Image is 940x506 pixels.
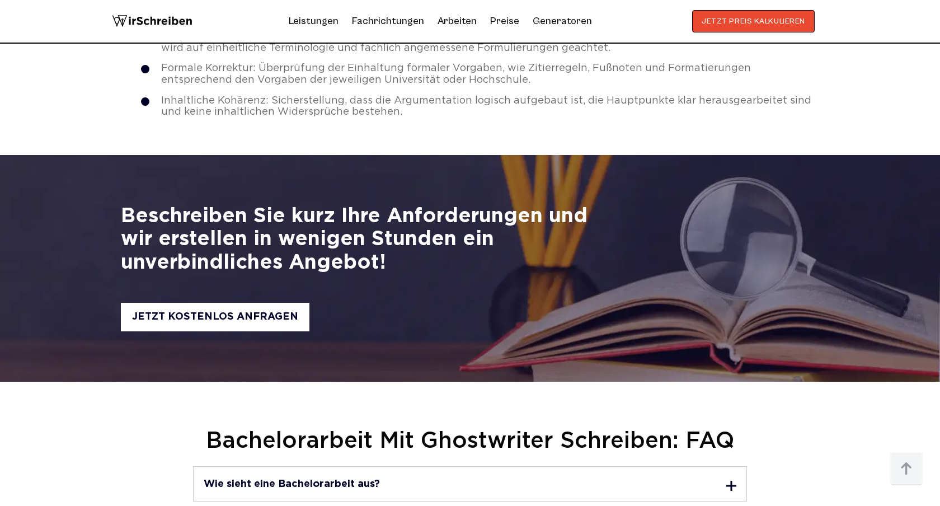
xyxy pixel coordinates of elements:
a: Generatoren [533,12,592,30]
h3: Wie sieht eine Bachelorarbeit aus? [204,479,380,489]
img: logo wirschreiben [112,10,192,32]
a: Leistungen [289,12,339,30]
a: Preise [490,15,519,27]
img: button top [890,452,923,486]
a: Fachrichtungen [352,12,424,30]
div: JETZT KOSTENLOS ANFRAGEN [121,303,309,331]
a: Arbeiten [438,12,477,30]
div: Beschreiben Sie kurz Ihre Anforderungen und wir erstellen in wenigen Stunden ein unverbindliches ... [121,205,606,275]
li: Formale Korrektur: Überprüfung der Einhaltung formaler Vorgaben, wie Zitierregeln, Fußnoten und F... [141,63,819,86]
button: JETZT PREIS KALKULIEREN [692,10,815,32]
h2: Bachelorarbeit mit Ghostwriter schreiben: FAQ [121,428,819,455]
li: Inhaltliche Kohärenz: Sicherstellung, dass die Argumentation logisch aufgebaut ist, die Hauptpunk... [141,95,819,118]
